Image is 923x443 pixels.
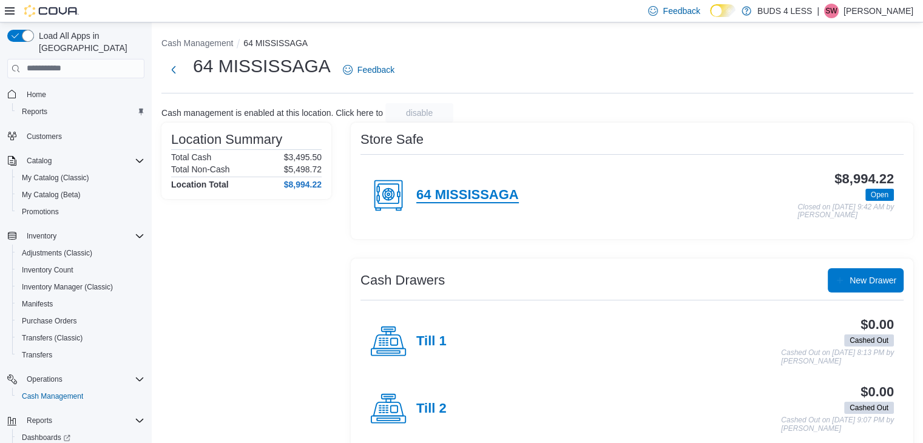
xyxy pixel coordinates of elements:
[22,154,56,168] button: Catalog
[2,86,149,103] button: Home
[17,104,144,119] span: Reports
[12,330,149,347] button: Transfers (Classic)
[17,188,144,202] span: My Catalog (Beta)
[2,412,149,429] button: Reports
[17,314,144,328] span: Purchase Orders
[12,347,149,364] button: Transfers
[17,280,144,294] span: Inventory Manager (Classic)
[781,416,894,433] p: Cashed Out on [DATE] 9:07 PM by [PERSON_NAME]
[284,152,322,162] p: $3,495.50
[2,127,149,145] button: Customers
[824,4,839,18] div: Silas Witort
[193,54,331,78] h1: 64 MISSISSAGA
[817,4,819,18] p: |
[17,188,86,202] a: My Catalog (Beta)
[860,317,894,332] h3: $0.00
[22,129,144,144] span: Customers
[2,371,149,388] button: Operations
[12,262,149,279] button: Inventory Count
[22,265,73,275] span: Inventory Count
[17,205,144,219] span: Promotions
[17,246,97,260] a: Adjustments (Classic)
[22,333,83,343] span: Transfers (Classic)
[17,205,64,219] a: Promotions
[12,203,149,220] button: Promotions
[171,132,282,147] h3: Location Summary
[710,4,735,17] input: Dark Mode
[357,64,394,76] span: Feedback
[12,296,149,313] button: Manifests
[17,246,144,260] span: Adjustments (Classic)
[834,172,894,186] h3: $8,994.22
[17,263,78,277] a: Inventory Count
[17,348,144,362] span: Transfers
[828,268,904,293] button: New Drawer
[284,164,322,174] p: $5,498.72
[22,350,52,360] span: Transfers
[385,103,453,123] button: disable
[406,107,433,119] span: disable
[17,389,88,404] a: Cash Management
[22,107,47,117] span: Reports
[22,173,89,183] span: My Catalog (Classic)
[171,164,230,174] h6: Total Non-Cash
[22,433,70,442] span: Dashboards
[22,190,81,200] span: My Catalog (Beta)
[161,37,913,52] nav: An example of EuiBreadcrumbs
[338,58,399,82] a: Feedback
[27,132,62,141] span: Customers
[865,189,894,201] span: Open
[22,154,144,168] span: Catalog
[22,248,92,258] span: Adjustments (Classic)
[12,186,149,203] button: My Catalog (Beta)
[24,5,79,17] img: Cova
[22,413,57,428] button: Reports
[27,156,52,166] span: Catalog
[12,279,149,296] button: Inventory Manager (Classic)
[22,207,59,217] span: Promotions
[161,38,233,48] button: Cash Management
[27,374,63,384] span: Operations
[22,372,67,387] button: Operations
[27,231,56,241] span: Inventory
[284,180,322,189] h4: $8,994.22
[844,402,894,414] span: Cashed Out
[860,385,894,399] h3: $0.00
[844,334,894,347] span: Cashed Out
[17,280,118,294] a: Inventory Manager (Classic)
[34,30,144,54] span: Load All Apps in [GEOGRAPHIC_DATA]
[171,180,229,189] h4: Location Total
[17,331,87,345] a: Transfers (Classic)
[416,334,447,350] h4: Till 1
[17,389,144,404] span: Cash Management
[781,349,894,365] p: Cashed Out on [DATE] 8:13 PM by [PERSON_NAME]
[12,245,149,262] button: Adjustments (Classic)
[22,316,77,326] span: Purchase Orders
[161,108,383,118] p: Cash management is enabled at this location. Click here to
[27,416,52,425] span: Reports
[797,203,894,220] p: Closed on [DATE] 9:42 AM by [PERSON_NAME]
[22,87,144,102] span: Home
[850,402,888,413] span: Cashed Out
[17,348,57,362] a: Transfers
[17,104,52,119] a: Reports
[360,273,445,288] h3: Cash Drawers
[850,274,896,286] span: New Drawer
[871,189,888,200] span: Open
[360,132,424,147] h3: Store Safe
[171,152,211,162] h6: Total Cash
[22,229,61,243] button: Inventory
[22,129,67,144] a: Customers
[844,4,913,18] p: [PERSON_NAME]
[2,152,149,169] button: Catalog
[825,4,837,18] span: SW
[161,58,186,82] button: Next
[416,188,519,203] h4: 64 MISSISSAGA
[663,5,700,17] span: Feedback
[22,299,53,309] span: Manifests
[416,401,447,417] h4: Till 2
[12,388,149,405] button: Cash Management
[757,4,812,18] p: BUDS 4 LESS
[243,38,308,48] button: 64 MISSISSAGA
